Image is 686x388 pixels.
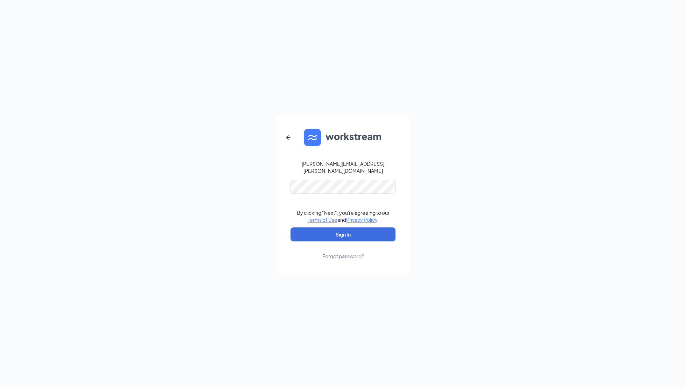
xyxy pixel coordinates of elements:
[304,129,382,146] img: WS logo and Workstream text
[322,253,364,260] div: Forgot password?
[297,209,390,223] div: By clicking "Next", you're agreeing to our and .
[290,227,395,241] button: Sign In
[308,217,337,223] a: Terms of Use
[280,129,297,146] button: ArrowLeftNew
[290,160,395,174] div: [PERSON_NAME][EMAIL_ADDRESS][PERSON_NAME][DOMAIN_NAME]
[284,133,293,142] svg: ArrowLeftNew
[346,217,377,223] a: Privacy Policy
[322,241,364,260] a: Forgot password?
